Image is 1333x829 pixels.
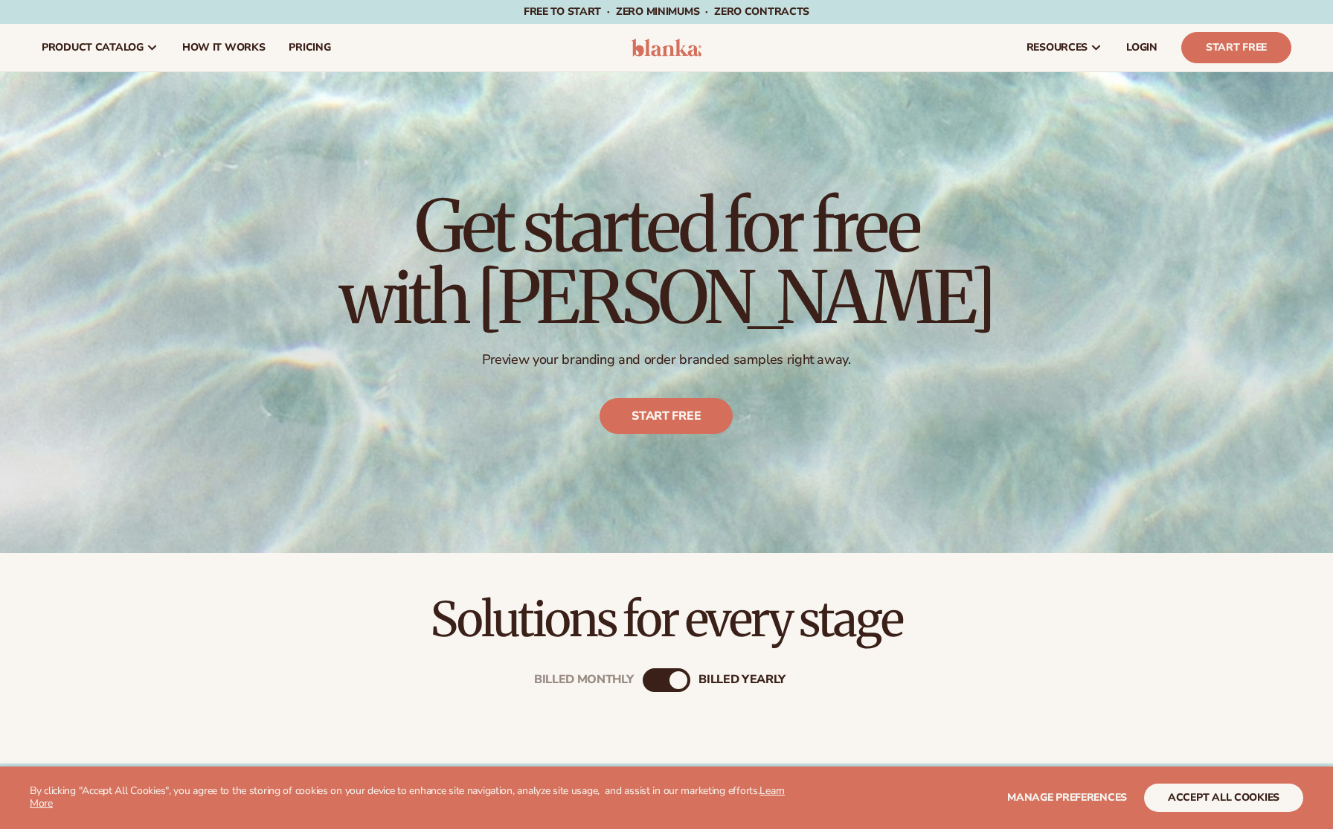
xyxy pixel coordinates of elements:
[339,351,994,368] p: Preview your branding and order branded samples right away.
[30,785,808,810] p: By clicking "Accept All Cookies", you agree to the storing of cookies on your device to enhance s...
[277,24,342,71] a: pricing
[339,191,994,333] h1: Get started for free with [PERSON_NAME]
[1114,24,1169,71] a: LOGIN
[170,24,277,71] a: How It Works
[1007,784,1127,812] button: Manage preferences
[1144,784,1303,812] button: accept all cookies
[289,42,330,54] span: pricing
[1126,42,1157,54] span: LOGIN
[534,673,634,687] div: Billed Monthly
[1027,42,1088,54] span: resources
[30,784,785,810] a: Learn More
[698,673,786,687] div: billed Yearly
[42,595,1291,644] h2: Solutions for every stage
[1007,790,1127,804] span: Manage preferences
[182,42,266,54] span: How It Works
[42,42,144,54] span: product catalog
[30,24,170,71] a: product catalog
[600,399,733,435] a: Start free
[632,39,702,57] img: logo
[1015,24,1114,71] a: resources
[1181,32,1291,63] a: Start Free
[524,4,809,19] span: Free to start · ZERO minimums · ZERO contracts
